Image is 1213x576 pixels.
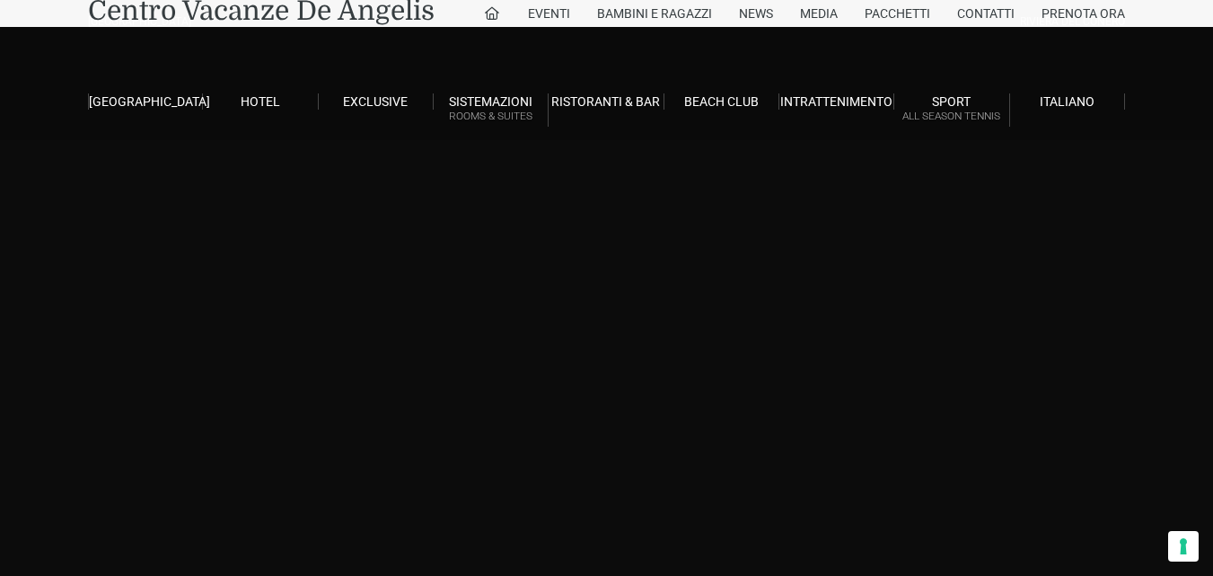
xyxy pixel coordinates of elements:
[88,93,203,110] a: [GEOGRAPHIC_DATA]
[894,93,1009,127] a: SportAll Season Tennis
[894,108,1008,125] small: All Season Tennis
[434,93,549,127] a: SistemazioniRooms & Suites
[203,93,318,110] a: Hotel
[1168,531,1199,562] button: Le tue preferenze relative al consenso per le tecnologie di tracciamento
[664,93,779,110] a: Beach Club
[1040,94,1094,109] span: Italiano
[1010,93,1125,110] a: Italiano
[319,93,434,110] a: Exclusive
[434,108,548,125] small: Rooms & Suites
[779,93,894,110] a: Intrattenimento
[549,93,664,110] a: Ristoranti & Bar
